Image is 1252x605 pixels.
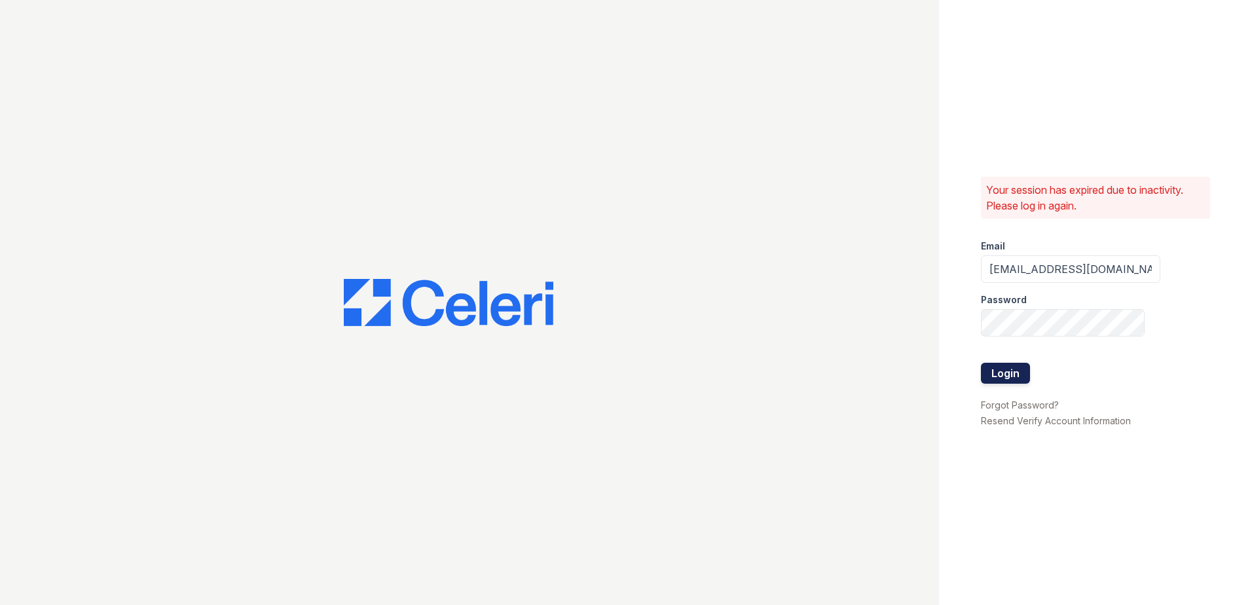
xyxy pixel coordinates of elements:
[981,240,1005,253] label: Email
[981,399,1059,411] a: Forgot Password?
[981,415,1131,426] a: Resend Verify Account Information
[344,279,553,326] img: CE_Logo_Blue-a8612792a0a2168367f1c8372b55b34899dd931a85d93a1a3d3e32e68fde9ad4.png
[986,182,1205,213] p: Your session has expired due to inactivity. Please log in again.
[981,363,1030,384] button: Login
[981,293,1027,306] label: Password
